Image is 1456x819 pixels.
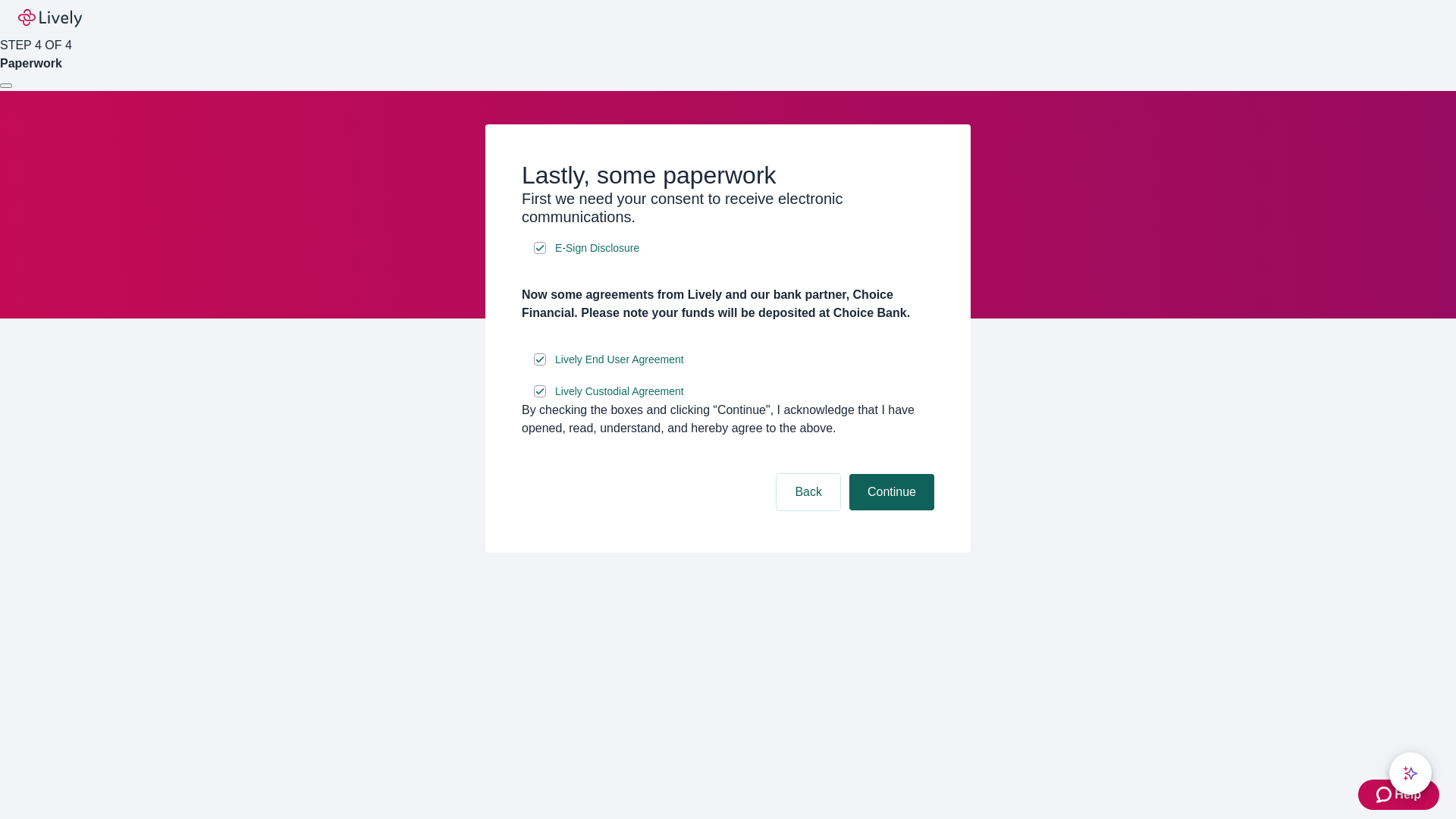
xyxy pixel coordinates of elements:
[18,9,82,27] img: Lively
[1395,786,1421,804] span: Help
[552,239,642,258] a: e-sign disclosure document
[1389,752,1432,795] button: chat
[522,190,934,226] h3: First we need your consent to receive electronic communications.
[777,474,840,510] button: Back
[522,161,934,190] h2: Lastly, some paperwork
[1403,766,1418,781] svg: Lively AI Assistant
[552,382,687,401] a: e-sign disclosure document
[522,286,934,322] h4: Now some agreements from Lively and our bank partner, Choice Financial. Please note your funds wi...
[555,384,684,400] span: Lively Custodial Agreement
[552,350,687,369] a: e-sign disclosure document
[1358,780,1439,810] button: Zendesk support iconHelp
[849,474,934,510] button: Continue
[522,401,934,438] div: By checking the boxes and clicking “Continue", I acknowledge that I have opened, read, understand...
[555,240,639,256] span: E-Sign Disclosure
[555,352,684,368] span: Lively End User Agreement
[1376,786,1395,804] svg: Zendesk support icon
